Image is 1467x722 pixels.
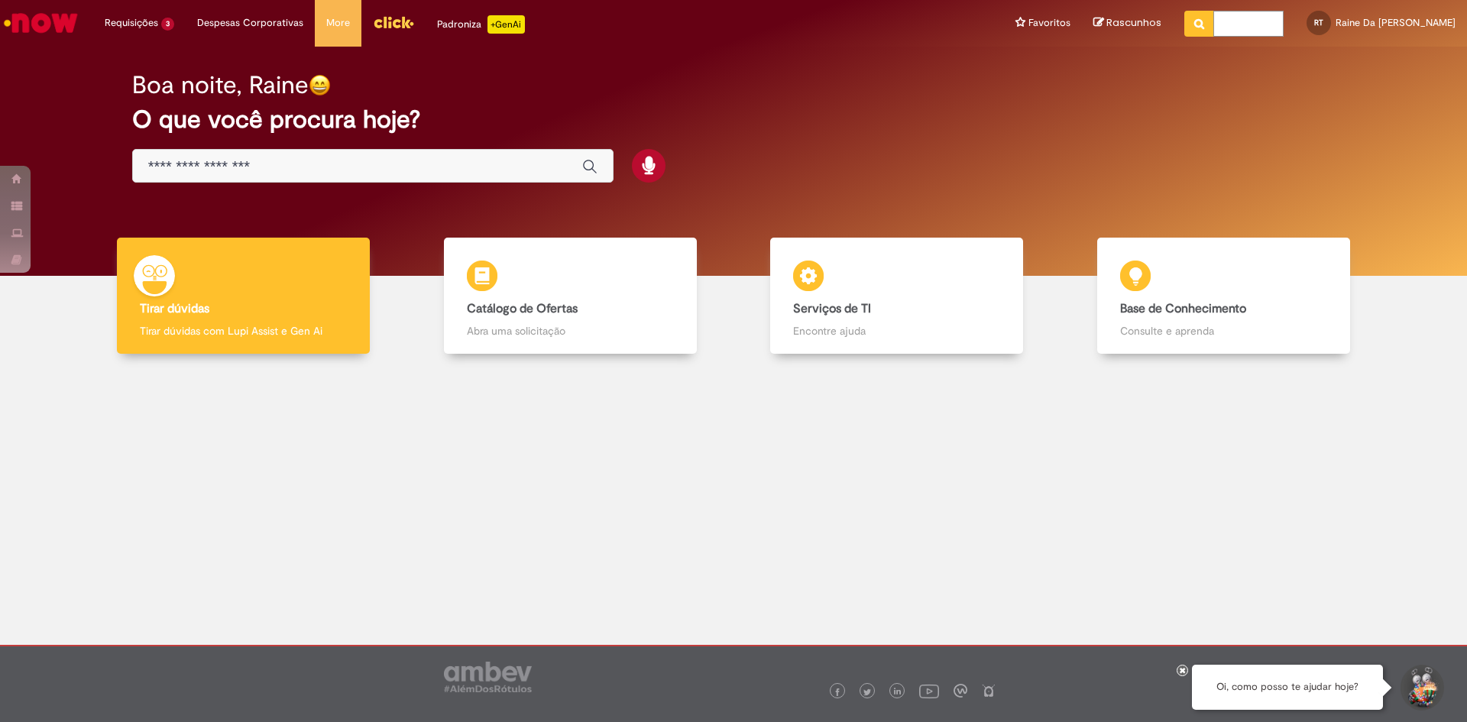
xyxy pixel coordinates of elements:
p: Abra uma solicitação [467,323,674,338]
b: Base de Conhecimento [1120,301,1246,316]
img: logo_footer_youtube.png [919,681,939,701]
img: logo_footer_facebook.png [834,688,841,696]
img: happy-face.png [309,74,331,96]
img: logo_footer_naosei.png [982,684,996,698]
p: Consulte e aprenda [1120,323,1327,338]
div: Oi, como posso te ajudar hoje? [1192,665,1383,710]
div: Padroniza [437,15,525,34]
img: logo_footer_ambev_rotulo_gray.png [444,662,532,692]
p: +GenAi [487,15,525,34]
b: Serviços de TI [793,301,871,316]
img: logo_footer_workplace.png [954,684,967,698]
a: Catálogo de Ofertas Abra uma solicitação [407,238,734,355]
img: logo_footer_linkedin.png [894,688,902,697]
span: More [326,15,350,31]
span: Raine Da [PERSON_NAME] [1336,16,1456,29]
span: Requisições [105,15,158,31]
a: Rascunhos [1093,16,1161,31]
a: Tirar dúvidas Tirar dúvidas com Lupi Assist e Gen Ai [80,238,407,355]
p: Tirar dúvidas com Lupi Assist e Gen Ai [140,323,347,338]
a: Serviços de TI Encontre ajuda [733,238,1061,355]
b: Catálogo de Ofertas [467,301,578,316]
span: Despesas Corporativas [197,15,303,31]
b: Tirar dúvidas [140,301,209,316]
img: ServiceNow [2,8,80,38]
h2: Boa noite, Raine [132,72,309,99]
button: Iniciar Conversa de Suporte [1398,665,1444,711]
img: click_logo_yellow_360x200.png [373,11,414,34]
span: RT [1314,18,1323,28]
span: Rascunhos [1106,15,1161,30]
button: Pesquisar [1184,11,1214,37]
span: 3 [161,18,174,31]
img: logo_footer_twitter.png [863,688,871,696]
span: Favoritos [1028,15,1070,31]
p: Encontre ajuda [793,323,1000,338]
h2: O que você procura hoje? [132,106,1336,133]
a: Base de Conhecimento Consulte e aprenda [1061,238,1388,355]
